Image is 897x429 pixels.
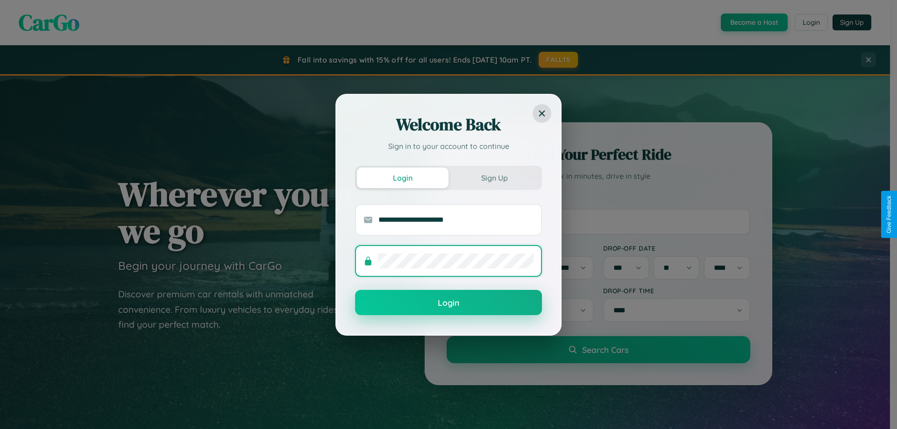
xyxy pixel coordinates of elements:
div: Give Feedback [886,196,892,233]
button: Login [357,168,448,188]
button: Sign Up [448,168,540,188]
p: Sign in to your account to continue [355,141,542,152]
button: Login [355,290,542,315]
h2: Welcome Back [355,113,542,136]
